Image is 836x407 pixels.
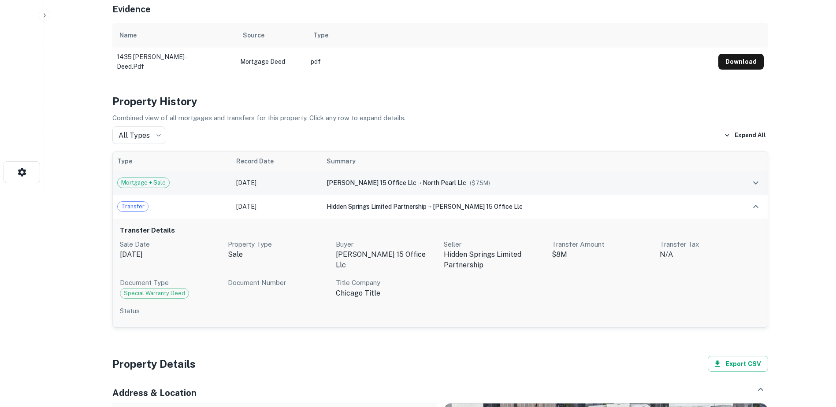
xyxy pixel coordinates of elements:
[423,179,466,186] span: north pearl llc
[232,152,322,171] th: Record Date
[470,180,490,186] span: ($ 7.5M )
[120,277,221,288] p: Document Type
[444,249,545,270] p: hidden springs limited partnership
[236,48,306,76] td: Mortgage Deed
[228,249,329,260] p: sale
[660,239,761,250] p: Transfer Tax
[113,152,232,171] th: Type
[327,179,416,186] span: [PERSON_NAME] 15 office llc
[327,202,717,211] div: →
[322,152,721,171] th: Summary
[748,199,763,214] button: expand row
[660,249,761,260] p: N/A
[552,239,653,250] p: Transfer Amount
[748,175,763,190] button: expand row
[112,23,236,48] th: Name
[112,93,768,109] h4: Property History
[306,48,714,76] td: pdf
[228,239,329,250] p: Property Type
[336,277,437,288] p: Title Company
[112,113,768,123] p: Combined view of all mortgages and transfers for this property. Click any row to expand details.
[313,30,328,41] div: Type
[112,23,768,72] div: scrollable content
[708,356,768,372] button: Export CSV
[112,386,197,400] h5: Address & Location
[118,202,148,211] span: Transfer
[552,249,653,260] p: $8M
[232,195,322,218] td: [DATE]
[336,288,437,299] p: chicago title
[236,23,306,48] th: Source
[327,178,717,188] div: →
[306,23,714,48] th: Type
[327,203,427,210] span: hidden springs limited partnership
[118,178,169,187] span: Mortgage + Sale
[120,239,221,250] p: Sale Date
[444,239,545,250] p: Seller
[112,48,236,76] td: 1435 [PERSON_NAME] - deed.pdf
[120,226,761,236] h6: Transfer Details
[112,126,165,144] div: All Types
[120,306,761,316] p: Status
[336,239,437,250] p: Buyer
[119,30,137,41] div: Name
[722,129,768,142] button: Expand All
[112,3,151,16] h5: Evidence
[718,54,764,70] button: Download
[792,337,836,379] iframe: Chat Widget
[228,277,329,288] p: Document Number
[232,171,322,195] td: [DATE]
[243,30,264,41] div: Source
[112,356,196,372] h4: Property Details
[433,203,523,210] span: [PERSON_NAME] 15 office llc
[120,249,221,260] p: [DATE]
[336,249,437,270] p: [PERSON_NAME] 15 office llc
[120,288,189,299] div: Code: 68
[120,289,189,298] span: Special Warranty Deed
